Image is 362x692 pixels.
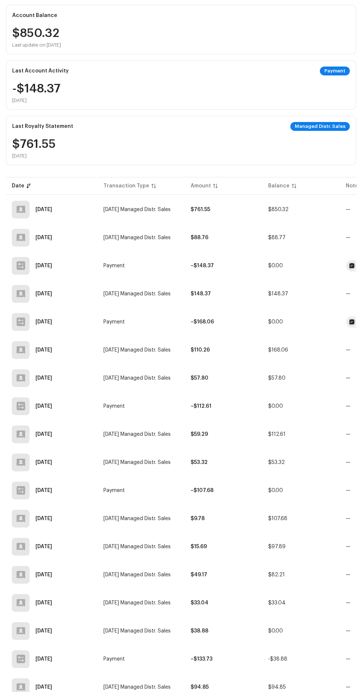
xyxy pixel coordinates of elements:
[191,516,205,521] strong: $9.78
[35,235,52,240] div: Sep 5, 2025
[12,42,61,48] div: Last update on [DATE]
[103,488,125,493] span: Payment
[103,516,171,521] span: Feb 2025 Managed Distr. Sales
[35,207,52,212] div: Oct 3, 2025
[103,657,125,662] span: Payment
[35,628,52,634] div: Nov 8, 2024
[191,376,208,381] strong: $57.80
[103,291,171,296] span: Jul 2025 Managed Distr. Sales
[191,235,208,240] strong: $88.76
[103,347,171,353] span: Jun 2025 Managed Distr. Sales
[103,460,171,465] span: Mar 2025 Managed Distr. Sales
[191,347,210,353] strong: $110.26
[268,572,285,577] span: $82.21
[103,207,171,212] span: Sep 2025 Managed Distr. Sales
[103,263,125,268] span: Payment
[191,432,208,437] strong: $59.29
[35,657,52,662] div: Oct 10, 2024
[191,460,208,465] span: $53.32
[103,432,171,437] span: Apr 2025 Managed Distr. Sales
[268,263,283,268] span: $0.00
[346,376,351,381] re-a-table-badge: —
[35,600,52,605] div: Dec 6, 2024
[35,263,52,268] div: Aug 8, 2025
[35,376,52,381] div: Jun 5, 2025
[346,600,351,605] re-a-table-badge: —
[320,67,350,75] div: Payment
[35,488,52,493] div: Mar 8, 2025
[268,207,288,212] span: $850.32
[191,182,211,190] div: Amount
[35,291,52,296] div: Aug 7, 2025
[35,404,52,409] div: May 8, 2025
[12,68,69,74] div: Last Account Activity
[191,544,207,549] strong: $15.69
[191,628,208,634] span: $38.88
[268,432,286,437] span: $112.61
[35,347,52,353] div: Jul 6, 2025
[191,404,211,409] strong: –$112.61
[346,516,351,521] re-a-table-badge: —
[346,572,351,577] re-a-table-badge: —
[268,657,287,662] span: -$38.88
[103,235,171,240] span: Aug 2025 Managed Distr. Sales
[191,572,207,577] strong: $49.17
[268,488,283,493] span: $0.00
[346,207,351,212] re-a-table-badge: —
[346,685,351,690] re-a-table-badge: —
[103,404,125,409] span: Payment
[268,685,286,690] span: $94.85
[346,460,351,465] re-a-table-badge: —
[346,291,351,296] re-a-table-badge: —
[268,600,286,605] span: $33.04
[35,432,52,437] div: May 6, 2025
[191,319,214,325] strong: –$168.06
[268,460,285,465] span: $53.32
[12,123,73,129] div: Last Royalty Statement
[268,182,290,190] div: Balance
[35,685,52,690] div: Oct 7, 2024
[12,182,24,190] div: Date
[12,98,61,104] div: [DATE]
[191,685,209,690] strong: $94.85
[35,319,52,325] div: Jul 8, 2025
[35,516,52,521] div: Mar 6, 2025
[12,13,57,18] div: Account Balance
[103,182,149,190] div: Transaction Type
[346,657,351,662] re-a-table-badge: —
[103,628,171,634] span: Oct 2024 Managed Distr. Sales
[346,628,351,634] re-a-table-badge: —
[268,376,286,381] span: $57.80
[268,235,286,240] span: $88.77
[268,628,283,634] span: $0.00
[191,657,212,662] strong: –$133.73
[103,376,171,381] span: May 2025 Managed Distr. Sales
[346,347,351,353] re-a-table-badge: —
[35,572,52,577] div: Jan 4, 2025
[268,319,283,325] span: $0.00
[103,544,171,549] span: Jan 2025 Managed Distr. Sales
[346,544,351,549] re-a-table-badge: —
[103,572,171,577] span: Dec 2024 Managed Distr. Sales
[346,404,351,409] re-a-table-badge: —
[191,488,214,493] strong: –$107.68
[12,153,56,159] div: [DATE]
[191,600,208,605] strong: $33.04
[191,263,214,268] strong: –$148.37
[103,685,171,690] span: Sep 2024 Managed Distr. Sales
[346,488,351,493] re-a-table-badge: —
